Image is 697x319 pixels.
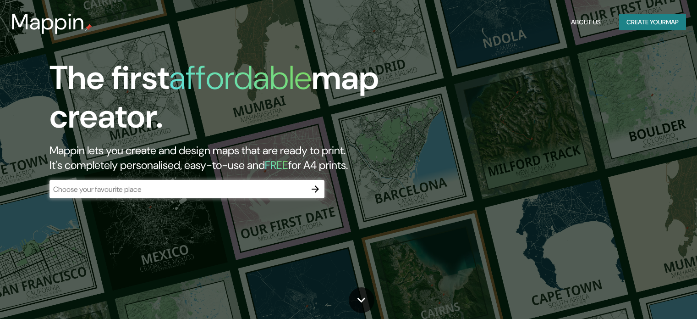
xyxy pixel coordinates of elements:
button: About Us [567,14,604,31]
img: mappin-pin [85,24,92,31]
h1: affordable [169,56,312,99]
input: Choose your favourite place [49,184,306,195]
h5: FREE [265,158,288,172]
h3: Mappin [11,9,85,35]
iframe: Help widget launcher [615,283,687,309]
button: Create yourmap [619,14,686,31]
h1: The first map creator. [49,59,398,143]
h2: Mappin lets you create and design maps that are ready to print. It's completely personalised, eas... [49,143,398,173]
